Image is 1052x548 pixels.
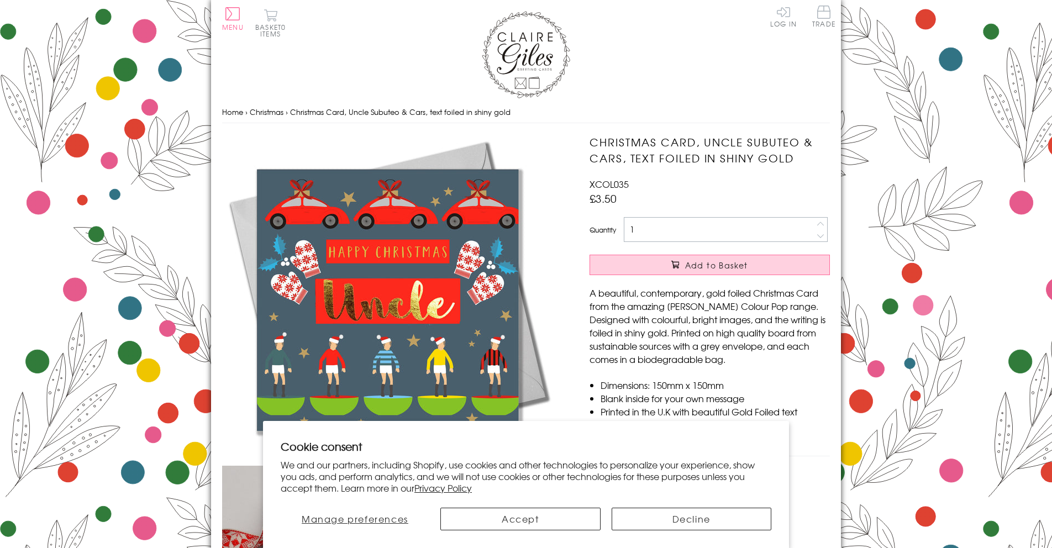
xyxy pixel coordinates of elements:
span: 0 items [260,22,286,39]
a: Log In [770,6,797,27]
h2: Cookie consent [281,439,771,454]
span: Add to Basket [685,260,748,271]
label: Quantity [590,225,616,235]
a: Privacy Policy [414,481,472,494]
li: Comes cello wrapped in Compostable bag [601,418,830,431]
span: › [245,107,248,117]
nav: breadcrumbs [222,101,830,124]
button: Basket0 items [255,9,286,37]
span: › [286,107,288,117]
li: Blank inside for your own message [601,392,830,405]
img: Claire Giles Greetings Cards [482,11,570,98]
a: Christmas [250,107,283,117]
button: Add to Basket [590,255,830,275]
span: Christmas Card, Uncle Subuteo & Cars, text foiled in shiny gold [290,107,511,117]
li: Dimensions: 150mm x 150mm [601,378,830,392]
h1: Christmas Card, Uncle Subuteo & Cars, text foiled in shiny gold [590,134,830,166]
img: Christmas Card, Uncle Subuteo & Cars, text foiled in shiny gold [222,134,554,466]
span: £3.50 [590,191,617,206]
a: Home [222,107,243,117]
span: Trade [812,6,835,27]
button: Menu [222,7,244,30]
a: Trade [812,6,835,29]
span: Menu [222,22,244,32]
span: XCOL035 [590,177,629,191]
button: Manage preferences [281,508,429,530]
button: Decline [612,508,772,530]
li: Printed in the U.K with beautiful Gold Foiled text [601,405,830,418]
p: A beautiful, contemporary, gold foiled Christmas Card from the amazing [PERSON_NAME] Colour Pop r... [590,286,830,366]
p: We and our partners, including Shopify, use cookies and other technologies to personalize your ex... [281,459,771,493]
button: Accept [440,508,601,530]
span: Manage preferences [302,512,408,525]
